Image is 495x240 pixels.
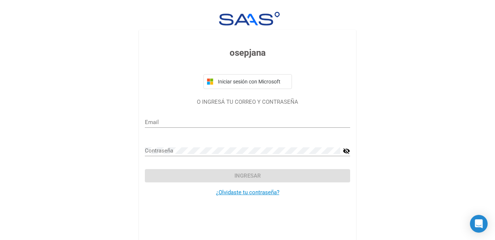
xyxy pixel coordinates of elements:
div: Open Intercom Messenger [470,215,488,233]
p: O INGRESÁ TU CORREO Y CONTRASEÑA [145,98,350,106]
span: Ingresar [234,172,261,179]
a: ¿Olvidaste tu contraseña? [216,189,279,196]
button: Iniciar sesión con Microsoft [203,74,292,89]
span: Iniciar sesión con Microsoft [216,79,289,85]
h3: osepjana [145,46,350,59]
mat-icon: visibility_off [343,147,350,155]
button: Ingresar [145,169,350,182]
